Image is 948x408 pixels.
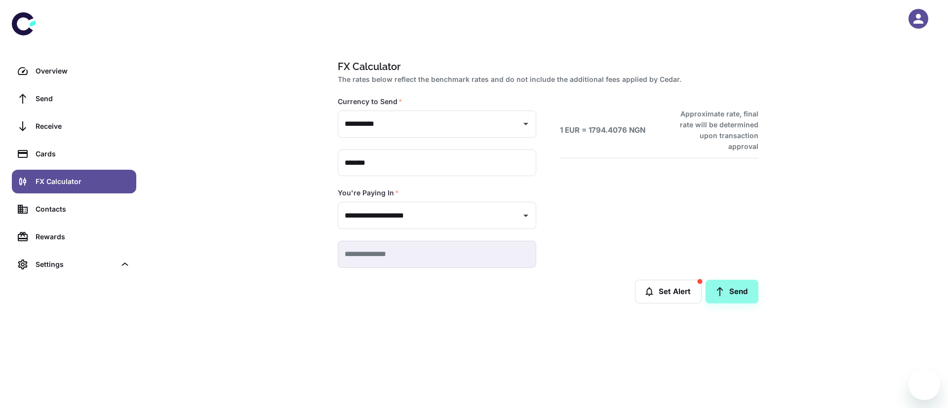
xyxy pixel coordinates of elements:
[12,114,136,138] a: Receive
[36,204,130,215] div: Contacts
[519,117,533,131] button: Open
[338,97,402,107] label: Currency to Send
[560,125,645,136] h6: 1 EUR = 1794.4076 NGN
[36,176,130,187] div: FX Calculator
[706,280,758,303] a: Send
[12,253,136,276] div: Settings
[12,170,136,193] a: FX Calculator
[12,87,136,111] a: Send
[36,93,130,104] div: Send
[36,148,130,159] div: Cards
[36,66,130,76] div: Overview
[12,59,136,83] a: Overview
[669,109,758,152] h6: Approximate rate, final rate will be determined upon transaction approval
[338,188,399,198] label: You're Paying In
[908,369,940,400] iframe: Button to launch messaging window
[338,59,754,74] h1: FX Calculator
[12,225,136,249] a: Rewards
[12,142,136,166] a: Cards
[36,231,130,242] div: Rewards
[36,259,116,270] div: Settings
[519,209,533,223] button: Open
[36,121,130,132] div: Receive
[12,197,136,221] a: Contacts
[635,280,702,303] button: Set Alert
